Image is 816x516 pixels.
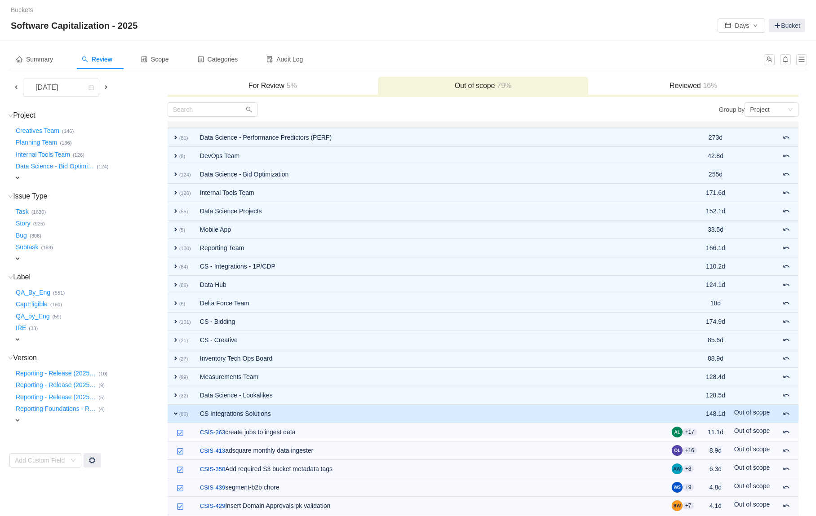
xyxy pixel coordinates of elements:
[195,257,667,276] td: CS - Integrations - 1P/CDP
[701,276,730,294] td: 124.1d
[14,192,167,201] h3: Issue Type
[14,204,31,219] button: Task
[284,82,297,89] span: 5%
[16,56,22,62] i: icon: home
[8,194,13,199] i: icon: down
[16,56,53,63] span: Summary
[734,445,770,453] span: Out of scope
[11,18,143,33] span: Software Capitalization - 2025
[71,458,76,464] i: icon: down
[14,309,53,323] button: QA_by_Eng
[701,423,730,441] td: 11.1d
[195,405,667,423] td: CS Integrations Solutions
[14,378,98,393] button: Reporting - Release (2025…
[8,275,13,280] i: icon: down
[8,356,13,361] i: icon: down
[14,111,167,120] h3: Project
[266,56,273,62] i: icon: audit
[8,113,13,118] i: icon: down
[82,56,112,63] span: Review
[483,102,798,117] div: Group by
[179,393,188,398] small: (32)
[14,174,21,181] span: expand
[200,446,225,455] a: CSIS-413
[89,85,94,91] i: icon: calendar
[672,482,683,493] img: WS
[195,276,667,294] td: Data Hub
[29,326,38,331] small: (33)
[172,207,179,215] span: expand
[14,216,33,231] button: Story
[172,244,179,251] span: expand
[98,383,105,388] small: (9)
[172,392,179,399] span: expand
[172,318,179,325] span: expand
[701,368,730,386] td: 128.4d
[14,353,167,362] h3: Version
[701,294,730,313] td: 18d
[200,483,225,492] a: CSIS-439
[701,331,730,349] td: 85.6d
[200,465,225,474] a: CSIS-350
[683,502,694,509] aui-badge: +7
[672,500,683,511] img: BW
[14,321,29,335] button: IRE
[53,290,65,295] small: (551)
[172,189,179,196] span: expand
[172,134,179,141] span: expand
[14,147,73,162] button: Internal Tools Team
[701,184,730,202] td: 171.6d
[172,373,179,380] span: expand
[179,319,191,325] small: (101)
[701,478,730,497] td: 4.8d
[98,395,105,400] small: (5)
[195,147,667,165] td: DevOps Team
[195,386,667,405] td: Data Science - Lookalikes
[172,410,179,417] span: expand
[718,18,765,33] button: icon: calendarDaysicon: down
[195,460,667,478] td: Add required S3 bucket metadata tags
[179,227,186,233] small: (5)
[701,257,730,276] td: 110.2d
[683,428,697,436] aui-badge: +17
[172,226,179,233] span: expand
[172,281,179,288] span: expand
[701,82,718,89] span: 16%
[177,466,184,473] img: 10318
[179,246,191,251] small: (100)
[14,297,50,312] button: CapEligible
[701,147,730,165] td: 42.8d
[734,464,770,471] span: Out of scope
[14,240,41,255] button: Subtask
[179,301,186,306] small: (6)
[141,56,147,62] i: icon: control
[14,136,60,150] button: Planning Team
[14,123,62,138] button: Creatives Team
[200,502,225,511] a: CSIS-429
[62,128,74,134] small: (146)
[734,501,770,508] span: Out of scope
[98,406,105,412] small: (4)
[195,165,667,184] td: Data Science - Bid Optimization
[683,447,697,454] aui-badge: +16
[593,81,794,90] h3: Reviewed
[14,417,21,424] span: expand
[172,81,373,90] h3: For Review
[14,336,21,343] span: expand
[50,302,62,307] small: (160)
[53,314,62,319] small: (59)
[172,336,179,344] span: expand
[701,128,730,147] td: 273d
[14,390,98,404] button: Reporting - Release (2025…
[495,82,511,89] span: 79%
[177,503,184,510] img: 10318
[98,371,107,376] small: (10)
[179,356,188,362] small: (27)
[179,190,191,196] small: (126)
[764,54,775,65] button: icon: team
[195,294,667,313] td: Delta Force Team
[195,423,667,441] td: create jobs to ingest data
[195,441,667,460] td: adsquare monthly data ingester
[701,239,730,257] td: 166.1d
[701,497,730,515] td: 4.1d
